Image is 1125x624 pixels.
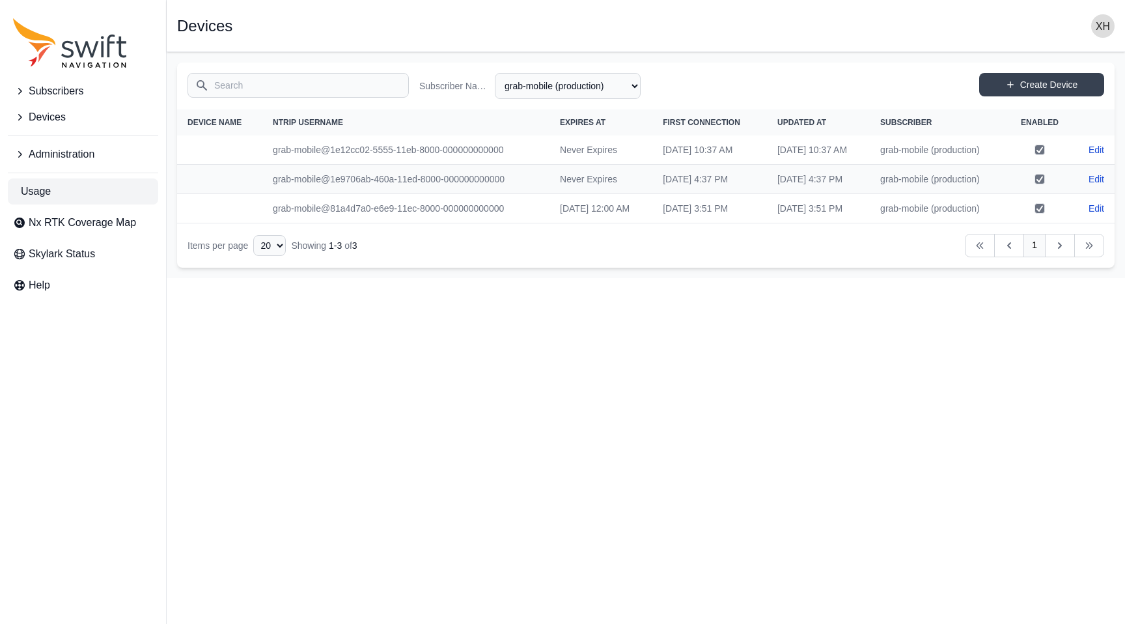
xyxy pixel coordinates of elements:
[8,272,158,298] a: Help
[979,73,1104,96] a: Create Device
[29,147,94,162] span: Administration
[8,210,158,236] a: Nx RTK Coverage Map
[870,194,1007,223] td: grab-mobile (production)
[1089,143,1104,156] a: Edit
[21,184,51,199] span: Usage
[652,135,767,165] td: [DATE] 10:37 AM
[29,83,83,99] span: Subscribers
[8,104,158,130] button: Devices
[652,165,767,194] td: [DATE] 4:37 PM
[549,194,652,223] td: [DATE] 12:00 AM
[870,109,1007,135] th: Subscriber
[549,135,652,165] td: Never Expires
[177,223,1115,268] nav: Table navigation
[663,118,740,127] span: First Connection
[767,165,870,194] td: [DATE] 4:37 PM
[560,118,605,127] span: Expires At
[652,194,767,223] td: [DATE] 3:51 PM
[1007,109,1073,135] th: Enabled
[253,235,286,256] select: Display Limit
[177,18,232,34] h1: Devices
[8,178,158,205] a: Usage
[767,135,870,165] td: [DATE] 10:37 AM
[262,194,549,223] td: grab-mobile@81a4d7a0-e6e9-11ec-8000-000000000000
[352,240,357,251] span: 3
[187,240,248,251] span: Items per page
[777,118,826,127] span: Updated At
[8,241,158,267] a: Skylark Status
[29,109,66,125] span: Devices
[8,141,158,167] button: Administration
[262,135,549,165] td: grab-mobile@1e12cc02-5555-11eb-8000-000000000000
[767,194,870,223] td: [DATE] 3:51 PM
[1091,14,1115,38] img: user photo
[177,109,262,135] th: Device Name
[29,246,95,262] span: Skylark Status
[291,239,357,252] div: Showing of
[262,109,549,135] th: NTRIP Username
[870,135,1007,165] td: grab-mobile (production)
[870,165,1007,194] td: grab-mobile (production)
[8,78,158,104] button: Subscribers
[329,240,342,251] span: 1 - 3
[1089,202,1104,215] a: Edit
[29,215,136,231] span: Nx RTK Coverage Map
[549,165,652,194] td: Never Expires
[495,73,641,99] select: Subscriber
[1023,234,1046,257] a: 1
[1089,173,1104,186] a: Edit
[419,79,490,92] label: Subscriber Name
[262,165,549,194] td: grab-mobile@1e9706ab-460a-11ed-8000-000000000000
[187,73,409,98] input: Search
[29,277,50,293] span: Help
